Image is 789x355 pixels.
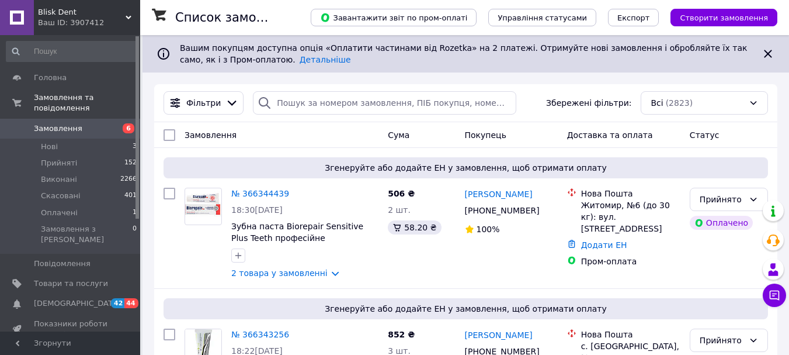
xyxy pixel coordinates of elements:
[690,130,720,140] span: Статус
[185,191,221,222] img: Фото товару
[388,189,415,198] span: 506 ₴
[34,123,82,134] span: Замовлення
[666,98,693,108] span: (2823)
[477,225,500,234] span: 100%
[581,256,680,267] div: Пром-оплата
[41,208,78,218] span: Оплачені
[300,55,351,64] a: Детальніше
[41,174,77,185] span: Виконані
[651,97,663,109] span: Всі
[34,298,120,309] span: [DEMOGRAPHIC_DATA]
[388,330,415,339] span: 852 ₴
[763,284,786,307] button: Чат з покупцем
[168,162,763,174] span: Згенеруйте або додайте ЕН у замовлення, щоб отримати оплату
[231,330,289,339] a: № 366343256
[38,7,126,18] span: Blisk Dent
[465,188,533,200] a: [PERSON_NAME]
[123,123,134,133] span: 6
[581,188,680,199] div: Нова Пошта
[231,268,328,278] a: 2 товара у замовленні
[253,91,516,115] input: Пошук за номером замовлення, ПІБ покупця, номером телефону, Email, номером накладної
[124,298,138,308] span: 44
[41,142,58,152] span: Нові
[41,224,133,245] span: Замовлення з [PERSON_NAME]
[124,191,137,201] span: 401
[581,240,627,250] a: Додати ЕН
[38,18,140,28] div: Ваш ID: 3907412
[231,205,283,215] span: 18:30[DATE]
[311,9,477,26] button: Завантажити звіт по пром-оплаті
[120,174,137,185] span: 2266
[231,189,289,198] a: № 366344439
[34,319,108,340] span: Показники роботи компанії
[34,92,140,113] span: Замовлення та повідомлення
[133,142,137,152] span: 3
[488,9,596,26] button: Управління статусами
[670,9,777,26] button: Створити замовлення
[34,259,91,269] span: Повідомлення
[581,329,680,340] div: Нова Пошта
[617,13,650,22] span: Експорт
[6,41,138,62] input: Пошук
[34,278,108,289] span: Товари та послуги
[465,130,506,140] span: Покупець
[388,130,409,140] span: Cума
[567,130,653,140] span: Доставка та оплата
[41,158,77,168] span: Прийняті
[659,12,777,22] a: Створити замовлення
[320,12,467,23] span: Завантажити звіт по пром-оплаті
[186,97,221,109] span: Фільтри
[388,220,441,235] div: 58.20 ₴
[546,97,631,109] span: Збережені фільтри:
[185,188,222,225] a: Фото товару
[34,73,67,83] span: Головна
[133,208,137,218] span: 1
[133,224,137,245] span: 0
[498,13,587,22] span: Управління статусами
[185,130,237,140] span: Замовлення
[168,303,763,315] span: Згенеруйте або додайте ЕН у замовлення, щоб отримати оплату
[388,205,411,215] span: 2 шт.
[700,334,744,347] div: Прийнято
[180,43,747,64] span: Вашим покупцям доступна опція «Оплатити частинами від Rozetka» на 2 платежі. Отримуйте нові замов...
[175,11,294,25] h1: Список замовлень
[463,202,542,219] div: [PHONE_NUMBER]
[465,329,533,341] a: [PERSON_NAME]
[700,193,744,206] div: Прийнято
[581,199,680,235] div: Житомир, №6 (до 30 кг): вул. [STREET_ADDRESS]
[124,158,137,168] span: 152
[680,13,768,22] span: Створити замовлення
[111,298,124,308] span: 42
[690,216,753,230] div: Оплачено
[41,191,81,201] span: Скасовані
[608,9,659,26] button: Експорт
[231,222,363,254] a: Зубна паста Biorepair Sensitive Plus Teeth професійне позбавлення чутливості 75 мл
